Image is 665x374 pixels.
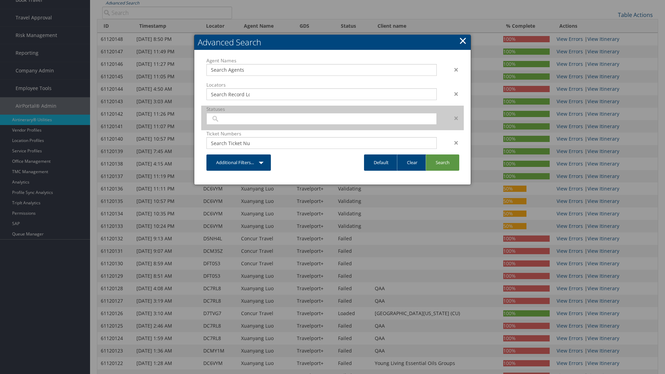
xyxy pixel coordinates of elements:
[206,106,437,113] label: Statuses
[442,90,464,98] div: ×
[206,130,437,137] label: Ticket Numbers
[426,154,459,171] a: Search
[442,65,464,74] div: ×
[206,81,437,88] label: Locators
[206,154,271,171] a: Additional Filters...
[211,66,250,73] input: Search Agents
[459,34,467,47] a: Close
[364,154,398,171] a: Default
[206,57,437,64] label: Agent Names
[397,154,427,171] a: Clear
[442,114,464,122] div: ×
[442,139,464,147] div: ×
[211,140,250,146] input: Search Ticket Number
[211,91,250,98] input: Search Record Locators
[194,35,471,50] h2: Advanced Search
